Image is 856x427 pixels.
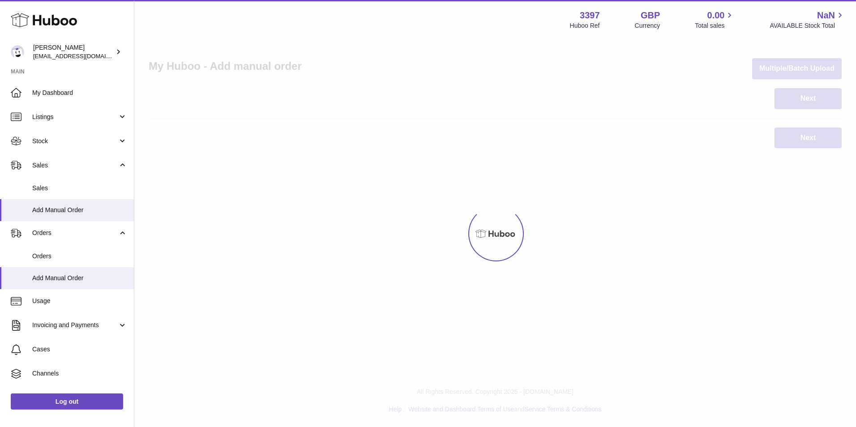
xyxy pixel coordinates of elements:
[32,252,127,260] span: Orders
[11,393,123,410] a: Log out
[641,9,660,21] strong: GBP
[32,137,118,145] span: Stock
[817,9,835,21] span: NaN
[32,369,127,378] span: Channels
[32,206,127,214] span: Add Manual Order
[33,52,132,60] span: [EMAIL_ADDRESS][DOMAIN_NAME]
[32,89,127,97] span: My Dashboard
[32,274,127,282] span: Add Manual Order
[32,229,118,237] span: Orders
[32,321,118,329] span: Invoicing and Payments
[32,161,118,170] span: Sales
[695,9,735,30] a: 0.00 Total sales
[11,45,24,59] img: sales@canchema.com
[32,184,127,192] span: Sales
[32,113,118,121] span: Listings
[32,345,127,354] span: Cases
[770,21,845,30] span: AVAILABLE Stock Total
[570,21,600,30] div: Huboo Ref
[635,21,660,30] div: Currency
[695,21,735,30] span: Total sales
[770,9,845,30] a: NaN AVAILABLE Stock Total
[33,43,114,60] div: [PERSON_NAME]
[580,9,600,21] strong: 3397
[32,297,127,305] span: Usage
[707,9,725,21] span: 0.00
